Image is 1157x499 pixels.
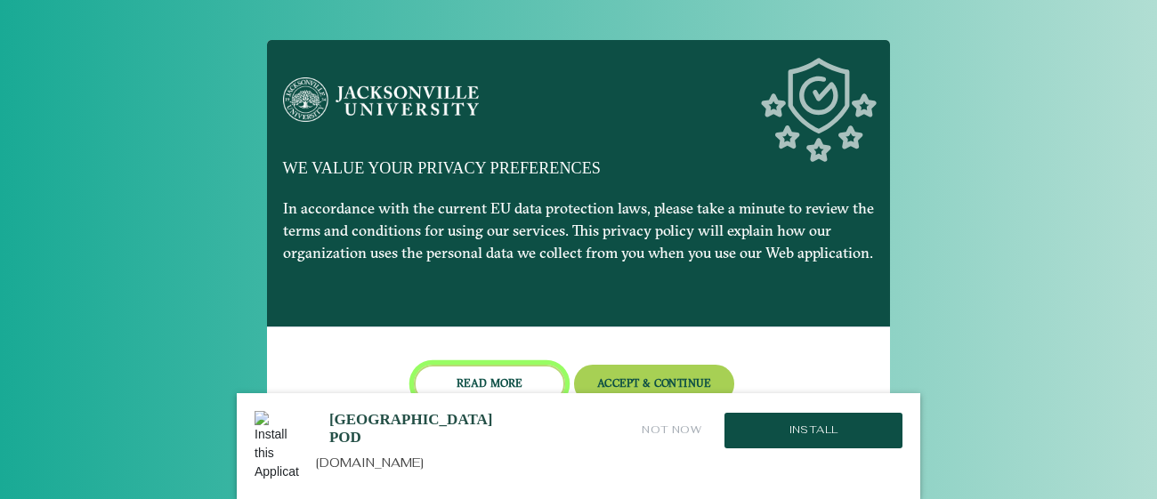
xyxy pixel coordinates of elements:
p: In accordance with the current EU data protection laws, please take a minute to review the terms ... [283,197,875,264]
h5: We value your privacy preferences [283,159,875,179]
h2: [GEOGRAPHIC_DATA] POD [329,411,480,447]
img: Jacksonville University logo [283,77,479,123]
a: [DOMAIN_NAME] [316,455,424,471]
button: Accept & Continue [574,365,735,403]
button: Read more [414,365,565,403]
button: Install [724,413,902,448]
img: Install this Application? [255,411,299,481]
button: Not Now [640,411,703,449]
